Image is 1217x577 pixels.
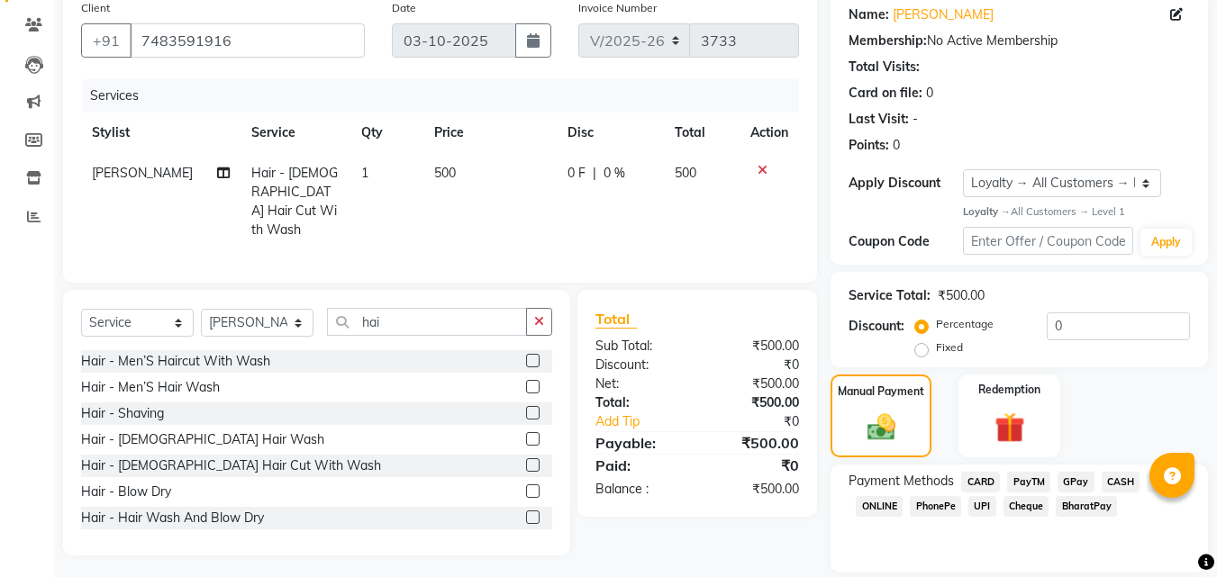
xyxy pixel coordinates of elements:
div: Coupon Code [849,232,962,251]
div: Sub Total: [582,337,697,356]
div: ₹0 [697,455,813,476]
strong: Loyalty → [963,205,1011,218]
th: Price [423,113,557,153]
label: Fixed [936,339,963,356]
span: 500 [675,165,696,181]
span: PayTM [1007,472,1050,492]
div: Membership: [849,32,927,50]
div: Discount: [582,356,697,374]
input: Search by Name/Mobile/Email/Code [130,23,365,58]
div: Hair - Men’S Haircut With Wash [81,352,270,371]
th: Disc [557,113,664,153]
span: 500 [434,165,456,181]
button: +91 [81,23,132,58]
div: ₹500.00 [697,374,813,393]
a: [PERSON_NAME] [893,5,994,24]
div: 0 [926,84,933,103]
div: ₹500.00 [697,337,813,356]
label: Percentage [936,316,994,332]
div: Hair - [DEMOGRAPHIC_DATA] Hair Wash [81,430,324,449]
span: CASH [1102,472,1140,492]
div: Paid: [582,455,697,476]
div: No Active Membership [849,32,1190,50]
span: GPay [1058,472,1094,492]
div: Hair - Blow Dry [81,482,171,501]
div: 0 [893,136,900,155]
span: Family [1147,472,1189,492]
span: Payment Methods [849,472,954,491]
th: Action [740,113,799,153]
th: Total [664,113,740,153]
div: Discount: [849,317,904,336]
div: Card on file: [849,84,922,103]
div: ₹500.00 [938,286,985,305]
div: Last Visit: [849,110,909,129]
div: Services [83,79,813,113]
div: Balance : [582,480,697,499]
label: Manual Payment [838,383,924,400]
div: Payable: [582,432,697,454]
input: Search or Scan [327,308,527,336]
th: Stylist [81,113,241,153]
label: Redemption [978,382,1040,398]
input: Enter Offer / Coupon Code [963,227,1133,255]
div: ₹500.00 [697,432,813,454]
div: Apply Discount [849,174,962,193]
div: ₹500.00 [697,480,813,499]
div: Service Total: [849,286,931,305]
img: _gift.svg [985,409,1034,446]
span: 1 [361,165,368,181]
span: Hair - [DEMOGRAPHIC_DATA] Hair Cut With Wash [251,165,338,238]
div: Net: [582,374,697,393]
span: UPI [968,496,996,517]
span: | [593,164,596,183]
span: PhonePe [910,496,961,517]
th: Qty [350,113,423,153]
span: Total [595,310,637,329]
th: Service [241,113,350,153]
div: Hair - Shaving [81,404,164,423]
div: Points: [849,136,889,155]
span: 0 % [604,164,625,183]
span: BharatPay [1056,496,1117,517]
div: Total Visits: [849,58,920,77]
a: Add Tip [582,412,716,431]
div: Hair - Men’S Hair Wash [81,378,220,397]
button: Apply [1140,229,1192,256]
img: _cash.svg [858,410,904,443]
div: ₹500.00 [697,393,813,412]
div: ₹0 [717,412,813,431]
span: Cheque [1004,496,1049,517]
div: - [913,110,918,129]
span: ONLINE [856,496,903,517]
div: ₹0 [697,356,813,374]
span: 0 F [568,164,586,183]
div: Name: [849,5,889,24]
div: Hair - Hair Wash And Blow Dry [81,509,264,527]
div: Total: [582,393,697,412]
span: CARD [961,472,1000,492]
div: All Customers → Level 1 [963,204,1190,220]
div: Hair - [DEMOGRAPHIC_DATA] Hair Cut With Wash [81,456,381,475]
span: [PERSON_NAME] [92,165,193,181]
